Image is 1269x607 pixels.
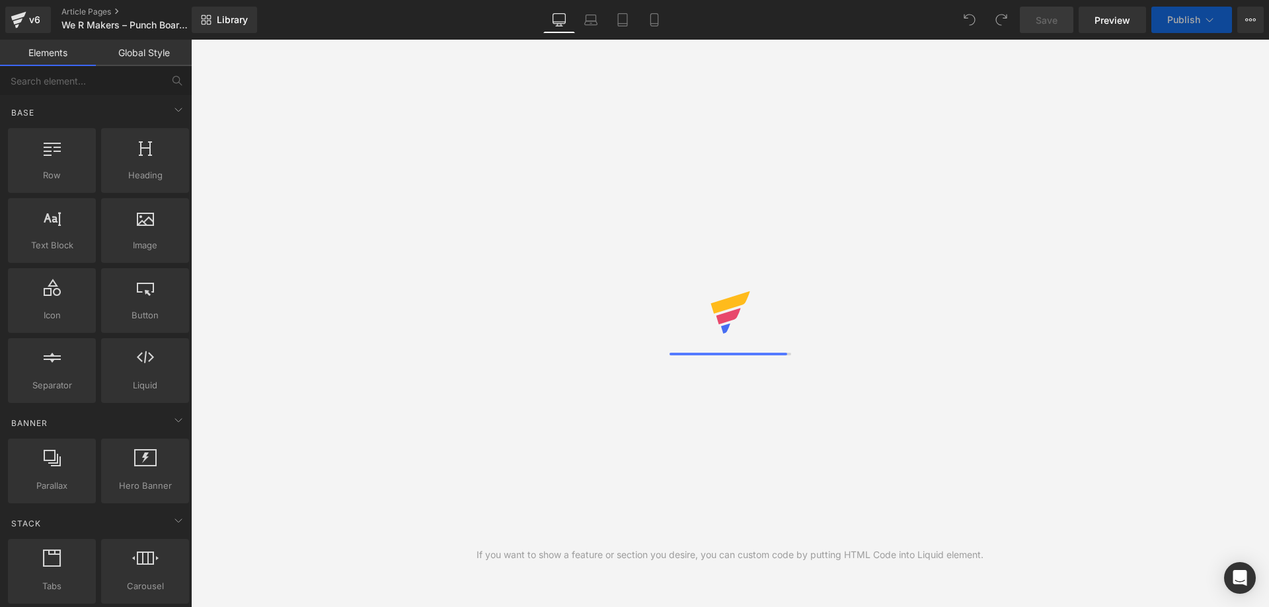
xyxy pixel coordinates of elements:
a: Tablet [607,7,638,33]
span: Text Block [12,238,92,252]
span: Hero Banner [105,479,185,493]
button: Redo [988,7,1015,33]
a: Mobile [638,7,670,33]
span: Publish [1167,15,1200,25]
span: Separator [12,378,92,392]
span: Base [10,106,36,119]
a: Article Pages [61,7,213,17]
span: Heading [105,168,185,182]
a: Laptop [575,7,607,33]
a: Global Style [96,40,192,66]
button: More [1237,7,1264,33]
span: Image [105,238,185,252]
span: Tabs [12,579,92,593]
span: Carousel [105,579,185,593]
span: Button [105,308,185,322]
div: Open Intercom Messenger [1224,562,1256,594]
div: v6 [26,11,43,28]
span: Row [12,168,92,182]
button: Publish [1151,7,1232,33]
span: Parallax [12,479,92,493]
a: Preview [1079,7,1146,33]
span: Save [1036,13,1057,27]
span: We R Makers – Punch Boards | Create Boxes, Envelopes &amp; Party Projects Made Simple [61,20,188,30]
a: Desktop [543,7,575,33]
span: Preview [1095,13,1130,27]
button: Undo [956,7,983,33]
a: New Library [192,7,257,33]
a: v6 [5,7,51,33]
span: Stack [10,517,42,530]
span: Banner [10,417,49,429]
span: Icon [12,308,92,322]
span: Liquid [105,378,185,392]
span: Library [217,14,248,26]
div: If you want to show a feature or section you desire, you can custom code by putting HTML Code int... [477,548,983,562]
